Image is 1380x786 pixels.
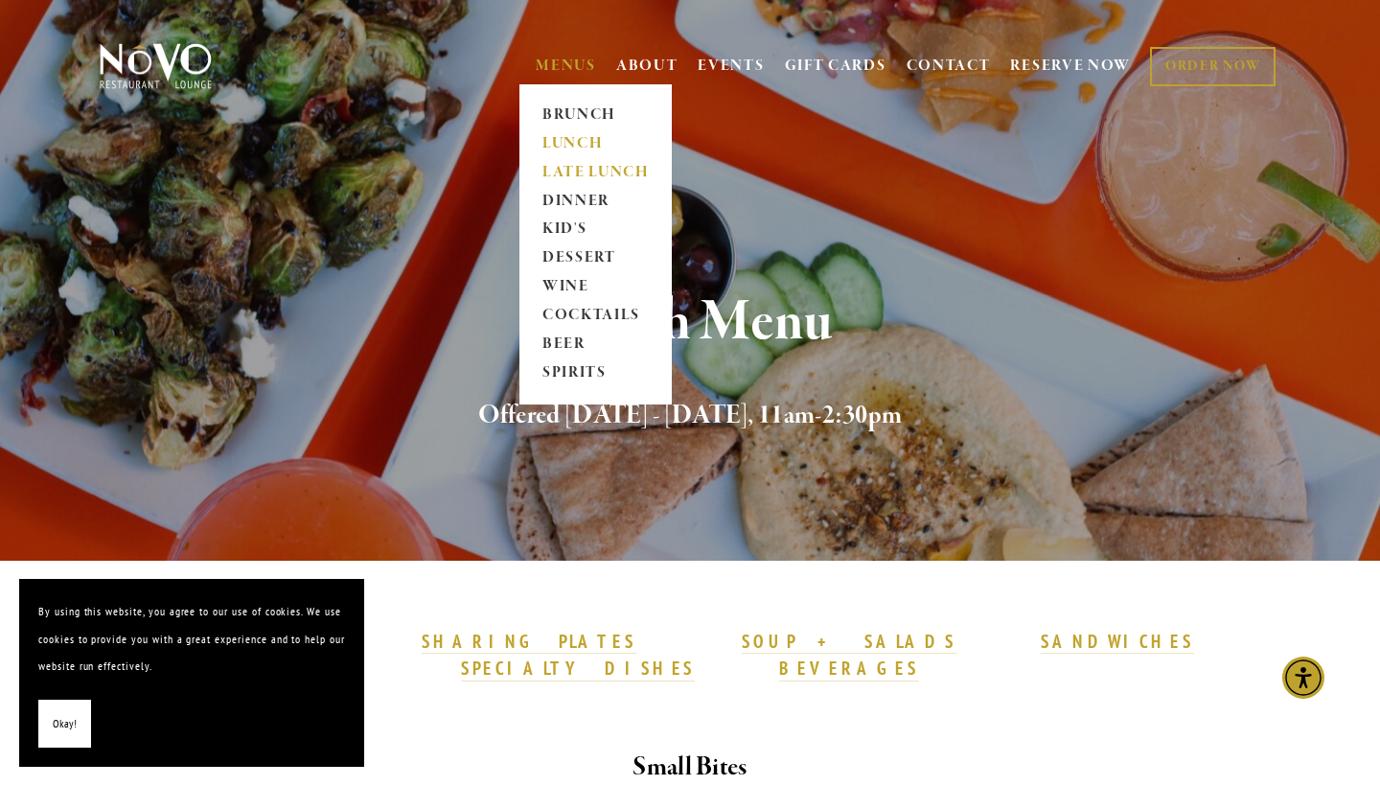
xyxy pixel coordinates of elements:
[779,657,919,680] strong: BEVERAGES
[38,598,345,681] p: By using this website, you agree to our use of cookies. We use cookies to provide you with a grea...
[38,700,91,749] button: Okay!
[632,751,747,784] strong: Small Bites
[785,48,886,84] a: GIFT CARDS
[536,158,655,187] a: LATE LUNCH
[422,630,636,655] a: SHARING PLATES
[742,630,956,655] a: SOUP + SALADS
[742,630,956,653] strong: SOUP + SALADS
[536,187,655,216] a: DINNER
[96,42,216,90] img: Novo Restaurant &amp; Lounge
[131,291,1249,354] h1: Lunch Menu
[779,657,919,682] a: BEVERAGES
[536,129,655,158] a: LUNCH
[907,48,991,84] a: CONTACT
[616,57,678,76] a: ABOUT
[536,57,596,76] a: MENUS
[536,101,655,129] a: BRUNCH
[461,657,695,680] strong: SPECIALTY DISHES
[536,331,655,359] a: BEER
[536,273,655,302] a: WINE
[131,396,1249,436] h2: Offered [DATE] - [DATE], 11am-2:30pm
[1150,47,1276,86] a: ORDER NOW
[1041,630,1194,655] a: SANDWICHES
[1010,48,1131,84] a: RESERVE NOW
[422,630,636,653] strong: SHARING PLATES
[536,302,655,331] a: COCKTAILS
[698,57,764,76] a: EVENTS
[536,216,655,244] a: KID'S
[53,710,77,738] span: Okay!
[19,579,364,767] section: Cookie banner
[536,359,655,388] a: SPIRITS
[461,657,695,682] a: SPECIALTY DISHES
[1041,630,1194,653] strong: SANDWICHES
[536,244,655,273] a: DESSERT
[1282,657,1324,699] div: Accessibility Menu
